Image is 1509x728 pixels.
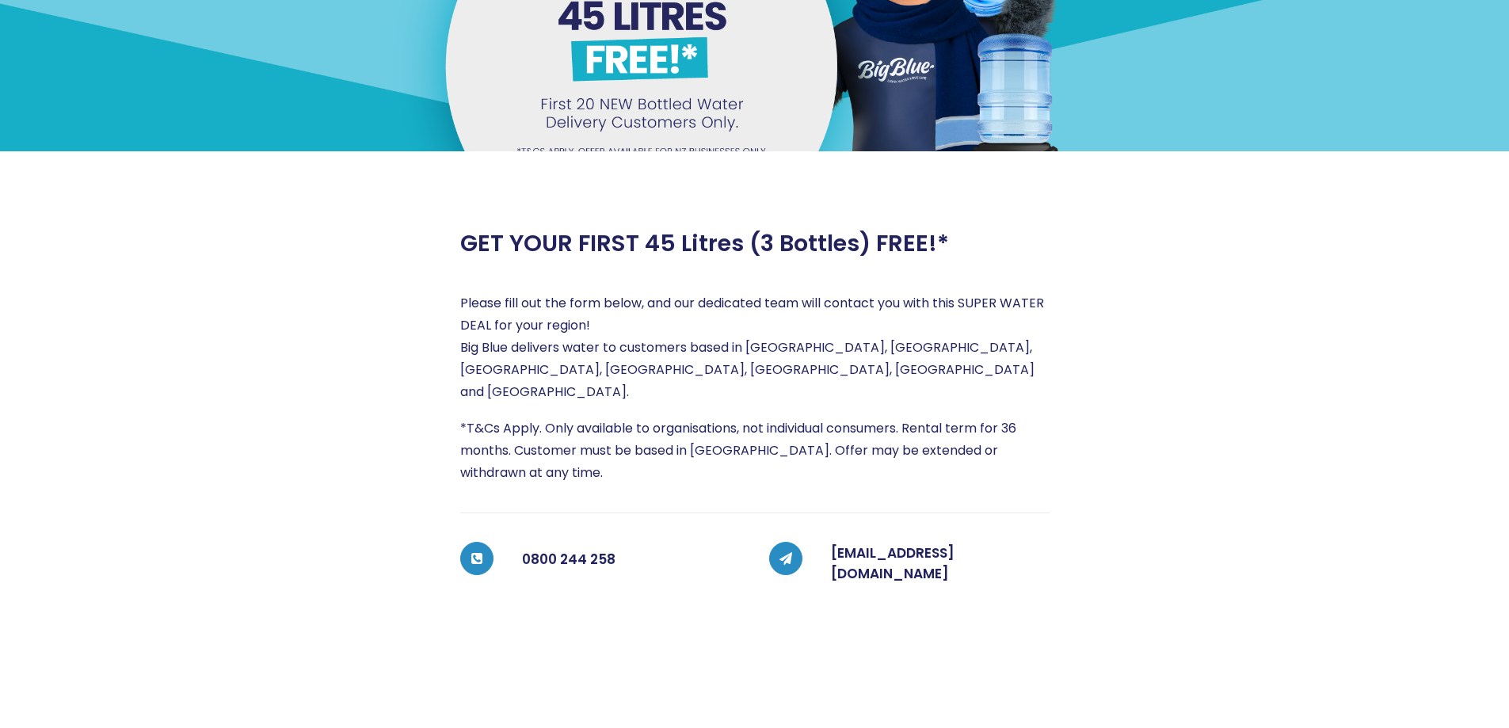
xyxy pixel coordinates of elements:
h5: 0800 244 258 [522,543,741,575]
a: [EMAIL_ADDRESS][DOMAIN_NAME] [831,543,955,583]
p: *T&Cs Apply. Only available to organisations, not individual consumers. Rental term for 36 months... [460,417,1050,484]
iframe: Chatbot [1404,623,1487,706]
p: Please fill out the form below, and our dedicated team will contact you with this SUPER WATER DEA... [460,292,1050,403]
h2: GET YOUR FIRST 45 Litres (3 Bottles) FREE!* [460,230,949,257]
